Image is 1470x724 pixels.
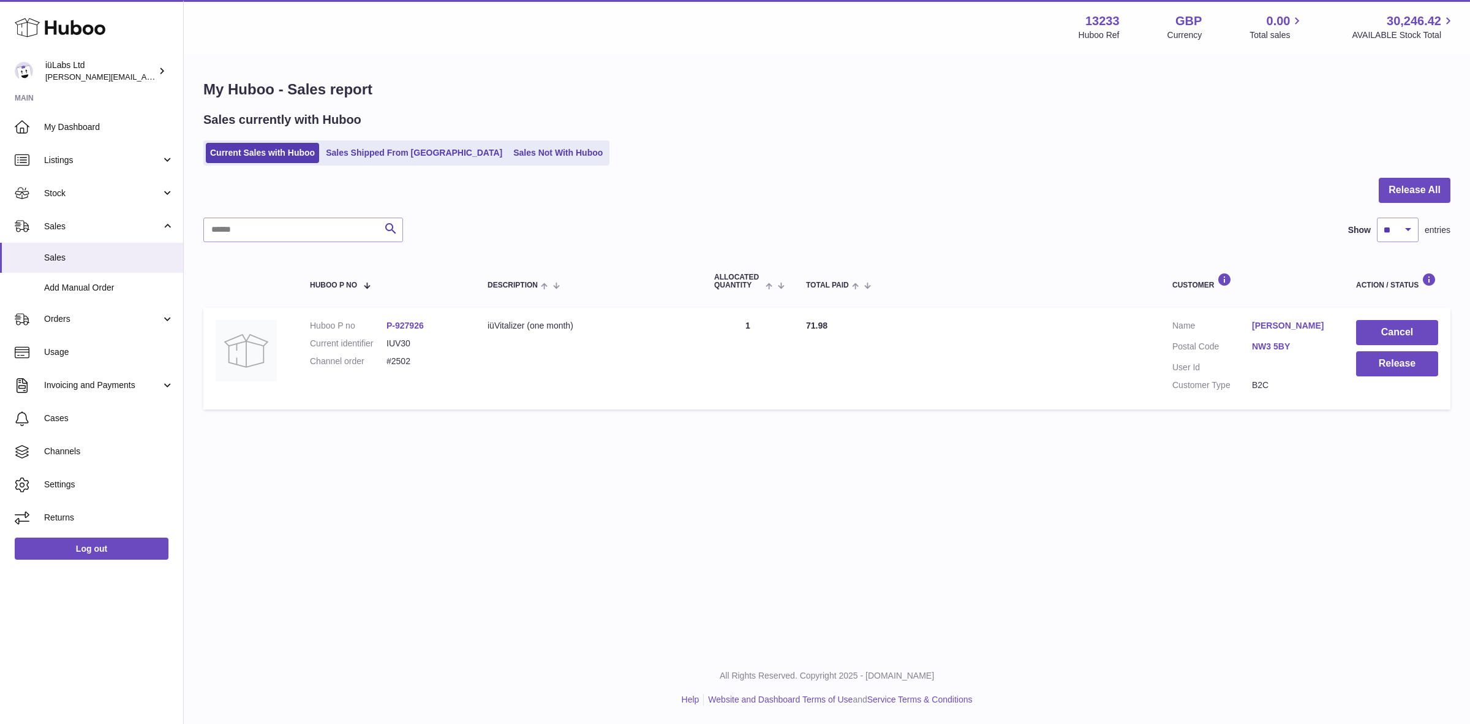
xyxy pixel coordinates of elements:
span: [PERSON_NAME][EMAIL_ADDRESS][DOMAIN_NAME] [45,72,246,82]
div: Huboo Ref [1079,29,1120,41]
dd: B2C [1252,379,1332,391]
a: Service Terms & Conditions [867,695,973,704]
dd: #2502 [386,356,463,367]
span: 0.00 [1267,13,1291,29]
a: Current Sales with Huboo [206,143,319,163]
span: Huboo P no [310,281,357,289]
div: Action / Status [1356,273,1438,289]
a: Sales Not With Huboo [509,143,607,163]
dt: Channel order [310,356,386,367]
a: Help [682,695,699,704]
a: NW3 5BY [1252,341,1332,352]
span: Channels [44,446,174,457]
div: iüVitalizer (one month) [488,320,690,332]
a: Log out [15,538,168,560]
dt: User Id [1172,362,1252,373]
span: Listings [44,154,161,166]
span: ALLOCATED Quantity [714,273,763,289]
button: Release All [1379,178,1450,203]
button: Cancel [1356,320,1438,345]
a: 0.00 Total sales [1249,13,1304,41]
span: My Dashboard [44,121,174,133]
strong: 13233 [1085,13,1120,29]
dd: IUV30 [386,338,463,349]
span: Sales [44,252,174,264]
a: [PERSON_NAME] [1252,320,1332,332]
strong: GBP [1175,13,1202,29]
a: P-927926 [386,321,424,330]
a: 30,246.42 AVAILABLE Stock Total [1352,13,1455,41]
h2: Sales currently with Huboo [203,112,361,128]
span: Invoicing and Payments [44,379,161,391]
dt: Name [1172,320,1252,335]
span: Orders [44,313,161,325]
a: Website and Dashboard Terms of Use [708,695,853,704]
dt: Huboo P no [310,320,386,332]
span: Sales [44,221,161,232]
div: iüLabs Ltd [45,59,156,83]
dt: Customer Type [1172,379,1252,391]
span: Returns [44,512,174,524]
span: Cases [44,413,174,424]
div: Customer [1172,273,1332,289]
img: annunziata@iulabs.co [15,62,33,80]
span: Total paid [806,281,849,289]
div: Currency [1167,29,1202,41]
h1: My Huboo - Sales report [203,80,1450,99]
span: 71.98 [806,321,827,330]
li: and [704,694,972,706]
dt: Postal Code [1172,341,1252,356]
span: Settings [44,479,174,490]
td: 1 [702,308,794,410]
span: entries [1425,224,1450,236]
span: Total sales [1249,29,1304,41]
button: Release [1356,351,1438,376]
p: All Rights Reserved. Copyright 2025 - [DOMAIN_NAME] [194,670,1460,682]
img: no-photo.jpg [216,320,277,381]
span: Usage [44,346,174,358]
span: 30,246.42 [1387,13,1441,29]
dt: Current identifier [310,338,386,349]
span: Description [488,281,538,289]
span: Stock [44,188,161,199]
span: Add Manual Order [44,282,174,294]
label: Show [1348,224,1371,236]
a: Sales Shipped From [GEOGRAPHIC_DATA] [322,143,507,163]
span: AVAILABLE Stock Total [1352,29,1455,41]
